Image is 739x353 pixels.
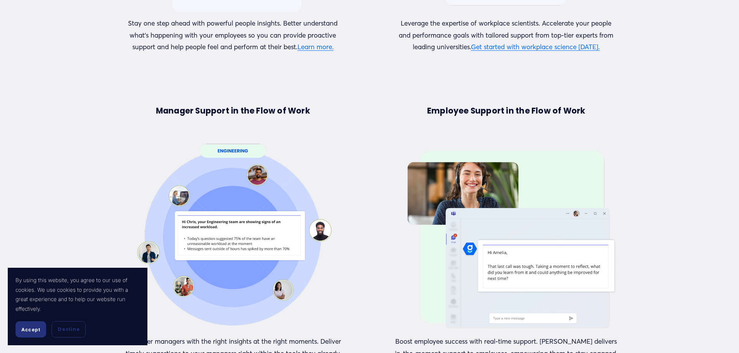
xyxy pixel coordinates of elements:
[471,43,600,51] a: Get started with workplace science [DATE].
[156,105,310,116] strong: Manager Support in the Flow of Work
[16,321,46,338] button: Accept
[52,321,86,338] button: Decline
[16,276,140,313] p: By using this website, you agree to our use of cookies. We use cookies to provide you with a grea...
[298,43,334,51] a: Learn more.
[58,326,80,333] span: Decline
[3,11,121,71] iframe: profile
[21,327,40,332] span: Accept
[8,268,147,345] section: Cookie banner
[395,17,618,53] p: Leverage the expertise of workplace scientists. Accelerate your people and performance goals with...
[121,17,344,53] p: Stay one step ahead with powerful people insights. Better understand what’s happening with your e...
[427,105,585,116] strong: Employee Support in the Flow of Work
